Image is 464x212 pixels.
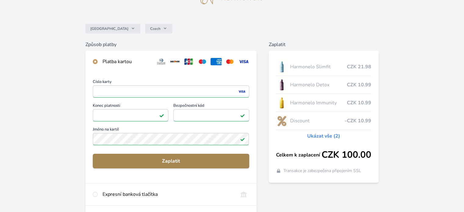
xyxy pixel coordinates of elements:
span: CZK 100.00 [322,149,371,160]
input: Jméno na kartěPlatné pole [93,133,249,145]
span: Zaplatit [98,157,244,165]
iframe: Iframe pro číslo karty [95,87,246,96]
img: visa [238,89,246,94]
img: discount-lo.png [276,113,288,128]
div: Platba kartou [103,58,151,65]
span: Harmonelo Slimfit [290,63,347,70]
img: Platné pole [240,137,245,142]
img: visa.svg [238,58,249,65]
span: CZK 21.98 [347,63,371,70]
span: Czech [150,26,160,31]
span: Harmonelo Immunity [290,99,347,106]
iframe: Iframe pro bezpečnostní kód [176,111,246,120]
img: discover.svg [169,58,181,65]
iframe: Iframe pro datum vypršení platnosti [95,111,166,120]
img: DETOX_se_stinem_x-lo.jpg [276,77,288,92]
span: Bezpečnostní kód [173,104,249,109]
img: diners.svg [156,58,167,65]
span: Konec platnosti [93,104,168,109]
span: CZK 10.99 [347,99,371,106]
img: Platné pole [240,113,245,118]
h6: Zaplatit [269,41,379,48]
span: Číslo karty [93,80,249,85]
img: SLIMFIT_se_stinem_x-lo.jpg [276,59,288,74]
span: Jméno na kartě [93,128,249,133]
img: mc.svg [224,58,236,65]
img: Platné pole [159,113,164,118]
div: Expresní banková tlačítka [103,191,233,198]
img: amex.svg [210,58,222,65]
img: onlineBanking_CZ.svg [238,191,249,198]
img: maestro.svg [197,58,208,65]
span: [GEOGRAPHIC_DATA] [90,26,128,31]
h6: Způsob platby [85,41,256,48]
span: Transakce je zabezpečena připojením SSL [283,168,361,174]
span: Harmonelo Detox [290,81,347,88]
span: -CZK 10.99 [345,117,371,124]
button: [GEOGRAPHIC_DATA] [85,24,140,34]
img: IMMUNITY_se_stinem_x-lo.jpg [276,95,288,110]
span: Celkem k zaplacení [276,151,322,159]
a: Ukázat vše (2) [307,132,340,140]
img: jcb.svg [183,58,194,65]
span: CZK 10.99 [347,81,371,88]
button: Zaplatit [93,154,249,168]
span: Discount [290,117,344,124]
button: Czech [145,24,172,34]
